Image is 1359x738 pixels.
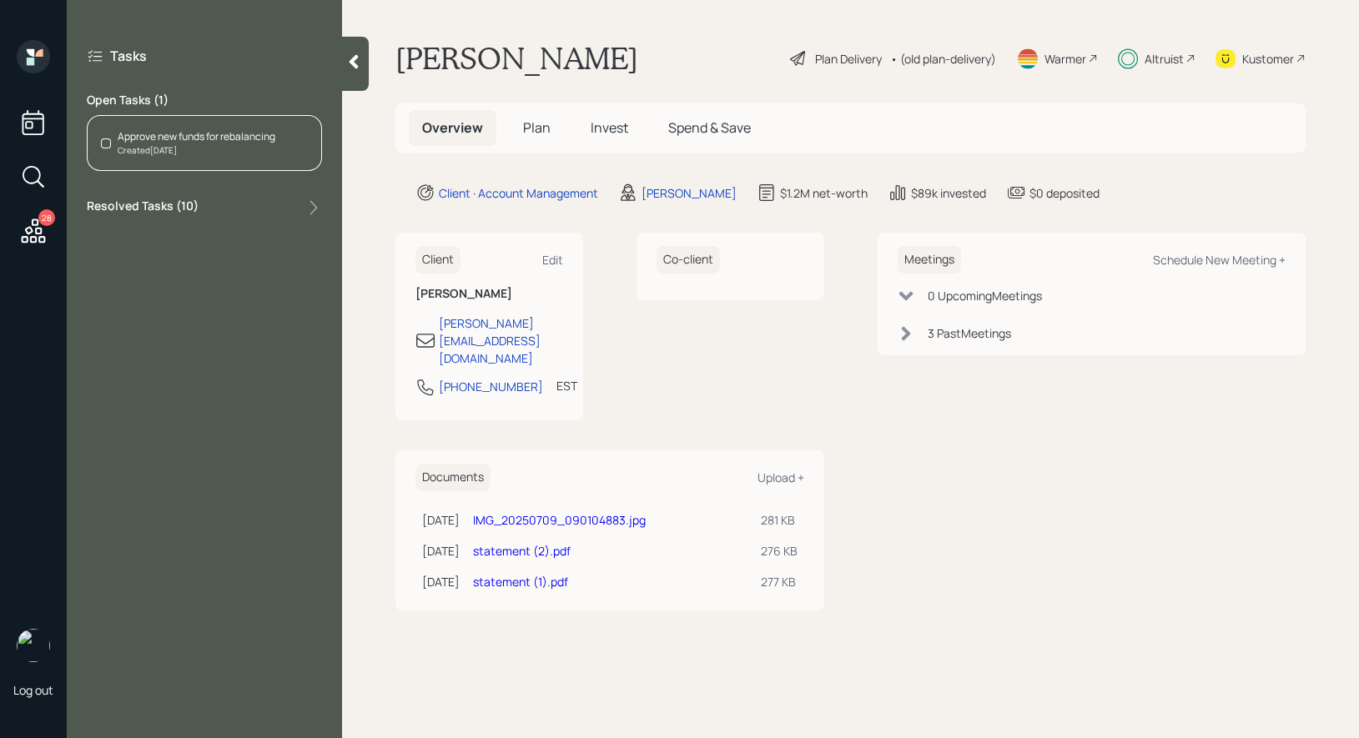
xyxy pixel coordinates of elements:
div: 3 Past Meeting s [928,324,1011,342]
div: 277 KB [761,573,798,590]
div: Kustomer [1242,50,1294,68]
h6: Documents [415,464,491,491]
div: Client · Account Management [439,184,598,202]
h1: [PERSON_NAME] [395,40,638,77]
div: Altruist [1145,50,1184,68]
h6: Co-client [657,246,720,274]
div: 281 KB [761,511,798,529]
div: Approve new funds for rebalancing [118,129,275,144]
span: Spend & Save [668,118,751,137]
div: 0 Upcoming Meeting s [928,287,1042,304]
div: Schedule New Meeting + [1153,252,1286,268]
div: • (old plan-delivery) [890,50,996,68]
div: [PHONE_NUMBER] [439,378,543,395]
div: Upload + [758,469,804,485]
h6: [PERSON_NAME] [415,287,563,301]
span: Plan [523,118,551,137]
div: [PERSON_NAME] [642,184,737,202]
span: Invest [591,118,628,137]
a: statement (1).pdf [473,574,568,590]
div: 28 [38,209,55,226]
label: Tasks [110,47,147,65]
div: Created [DATE] [118,144,275,157]
div: Edit [542,252,563,268]
a: IMG_20250709_090104883.jpg [473,512,646,528]
div: Plan Delivery [815,50,882,68]
a: statement (2).pdf [473,543,571,559]
div: $0 deposited [1029,184,1100,202]
label: Resolved Tasks ( 10 ) [87,198,199,218]
label: Open Tasks ( 1 ) [87,92,322,108]
div: [DATE] [422,542,460,560]
h6: Client [415,246,461,274]
div: Warmer [1044,50,1086,68]
img: treva-nostdahl-headshot.png [17,629,50,662]
div: $89k invested [911,184,986,202]
span: Overview [422,118,483,137]
div: EST [556,377,577,394]
div: Log out [13,682,53,698]
div: [PERSON_NAME][EMAIL_ADDRESS][DOMAIN_NAME] [439,314,563,367]
div: [DATE] [422,573,460,590]
div: $1.2M net-worth [780,184,868,202]
div: 276 KB [761,542,798,560]
div: [DATE] [422,511,460,529]
h6: Meetings [898,246,961,274]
